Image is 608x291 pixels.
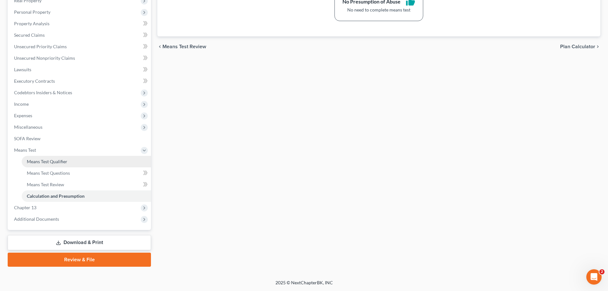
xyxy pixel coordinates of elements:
a: Unsecured Nonpriority Claims [9,52,151,64]
span: Additional Documents [14,216,59,222]
a: Secured Claims [9,29,151,41]
span: Property Analysis [14,21,49,26]
div: No need to complete means test [342,7,415,13]
a: Lawsuits [9,64,151,75]
a: Property Analysis [9,18,151,29]
button: Plan Calculator chevron_right [560,44,600,49]
a: Means Test Questions [22,167,151,179]
a: Executory Contracts [9,75,151,87]
iframe: Intercom live chat [586,269,602,285]
a: Means Test Qualifier [22,156,151,167]
span: 2 [599,269,604,274]
div: 2025 © NextChapterBK, INC [122,280,486,291]
span: Secured Claims [14,32,45,38]
span: Means Test Review [162,44,206,49]
span: Means Test [14,147,36,153]
a: Calculation and Presumption [22,190,151,202]
span: Income [14,101,29,107]
span: Personal Property [14,9,50,15]
span: Means Test Qualifier [27,159,67,164]
span: Chapter 13 [14,205,36,210]
span: Expenses [14,113,32,118]
span: Unsecured Nonpriority Claims [14,55,75,61]
span: Plan Calculator [560,44,595,49]
button: chevron_left Means Test Review [157,44,206,49]
span: Means Test Review [27,182,64,187]
span: Lawsuits [14,67,31,72]
i: chevron_left [157,44,162,49]
span: Executory Contracts [14,78,55,84]
span: Miscellaneous [14,124,42,130]
a: Means Test Review [22,179,151,190]
a: Unsecured Priority Claims [9,41,151,52]
span: Unsecured Priority Claims [14,44,67,49]
span: Means Test Questions [27,170,70,176]
a: Review & File [8,253,151,267]
a: SOFA Review [9,133,151,144]
a: Download & Print [8,235,151,250]
span: Calculation and Presumption [27,193,85,199]
i: chevron_right [595,44,600,49]
span: SOFA Review [14,136,41,141]
span: Codebtors Insiders & Notices [14,90,72,95]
